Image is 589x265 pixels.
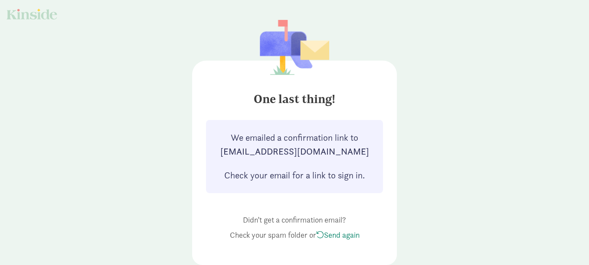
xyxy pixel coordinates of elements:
[217,145,372,158] strong: [EMAIL_ADDRESS][DOMAIN_NAME]
[316,230,360,240] a: Send again
[206,214,383,226] div: Didn’t get a confirmation email?
[217,131,372,158] div: We emailed a confirmation link to
[206,85,383,106] h4: One last thing!
[546,223,589,265] iframe: Chat Widget
[217,168,372,182] div: Check your email for a link to sign in.
[206,229,383,241] div: Check your spam folder or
